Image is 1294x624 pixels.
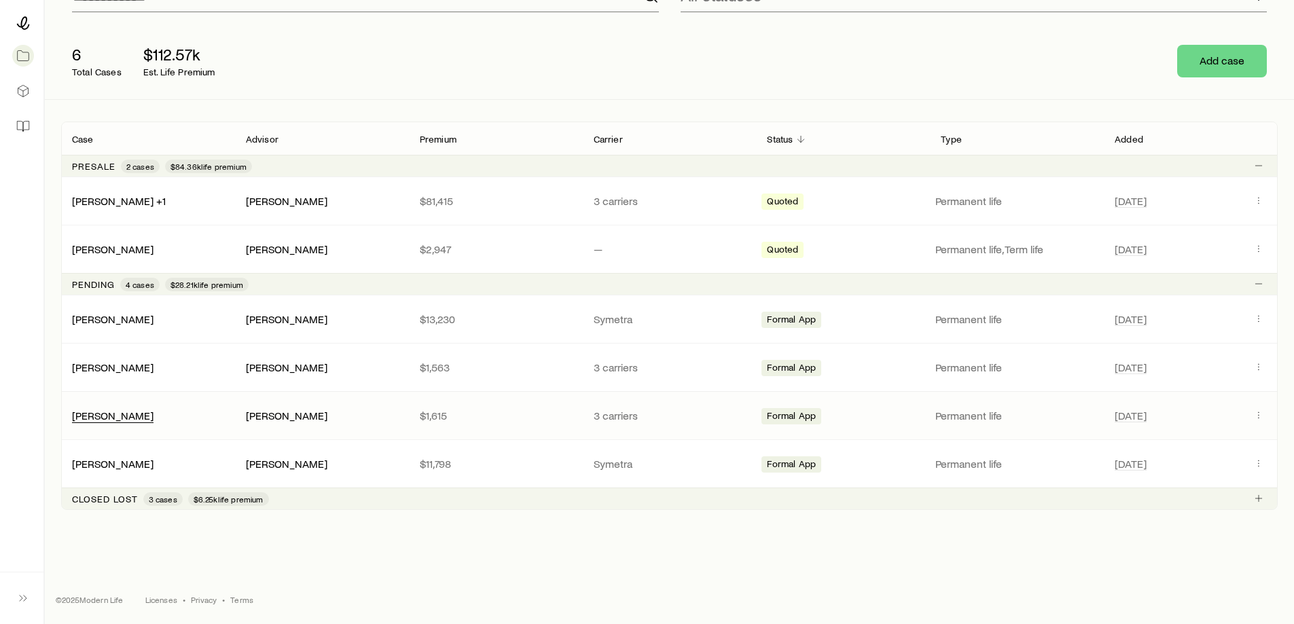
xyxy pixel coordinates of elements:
a: [PERSON_NAME] [72,409,154,422]
a: Terms [230,594,253,605]
p: © 2025 Modern Life [56,594,124,605]
p: 3 carriers [594,361,746,374]
a: [PERSON_NAME] [72,361,154,373]
a: [PERSON_NAME] [72,457,154,470]
p: Permanent life, Term life [935,242,1098,256]
span: $28.21k life premium [170,279,243,290]
span: [DATE] [1115,242,1147,256]
a: [PERSON_NAME] +1 [72,194,166,207]
span: [DATE] [1115,194,1147,208]
span: Formal App [767,314,816,328]
span: [DATE] [1115,312,1147,326]
p: $1,563 [420,361,572,374]
p: — [594,242,746,256]
p: Symetra [594,312,746,326]
div: [PERSON_NAME] [72,242,154,257]
div: [PERSON_NAME] +1 [72,194,166,208]
span: Formal App [767,458,816,473]
div: [PERSON_NAME] [246,242,327,257]
div: [PERSON_NAME] [246,312,327,327]
p: $11,798 [420,457,572,471]
span: [DATE] [1115,409,1147,422]
span: • [222,594,225,605]
span: 3 cases [149,494,177,504]
span: [DATE] [1115,457,1147,471]
a: Privacy [191,594,217,605]
div: [PERSON_NAME] [72,409,154,423]
a: [PERSON_NAME] [72,242,154,255]
p: Est. Life Premium [143,67,215,77]
div: [PERSON_NAME] [246,457,327,471]
span: 2 cases [126,161,154,172]
div: [PERSON_NAME] [246,361,327,375]
p: Permanent life [935,361,1098,374]
p: Type [941,134,962,145]
p: Premium [420,134,456,145]
p: Status [767,134,793,145]
p: Presale [72,161,115,172]
p: $81,415 [420,194,572,208]
div: [PERSON_NAME] [246,194,327,208]
p: Permanent life [935,194,1098,208]
span: Formal App [767,362,816,376]
p: Permanent life [935,312,1098,326]
p: $1,615 [420,409,572,422]
p: 3 carriers [594,409,746,422]
a: Licenses [145,594,177,605]
div: Client cases [61,122,1278,510]
span: $6.25k life premium [194,494,264,504]
div: [PERSON_NAME] [72,457,154,471]
a: [PERSON_NAME] [72,312,154,325]
p: 6 [72,45,122,64]
p: Pending [72,279,115,290]
p: Carrier [594,134,623,145]
span: Quoted [767,244,798,258]
p: 3 carriers [594,194,746,208]
p: Closed lost [72,494,138,504]
p: Added [1115,134,1143,145]
p: $2,947 [420,242,572,256]
div: [PERSON_NAME] [72,312,154,327]
span: Quoted [767,196,798,210]
span: [DATE] [1115,361,1147,374]
p: Permanent life [935,457,1098,471]
span: Formal App [767,410,816,424]
span: 4 cases [126,279,154,290]
span: $84.36k life premium [170,161,247,172]
span: • [183,594,185,605]
p: $112.57k [143,45,215,64]
p: Total Cases [72,67,122,77]
div: [PERSON_NAME] [246,409,327,423]
div: [PERSON_NAME] [72,361,154,375]
p: $13,230 [420,312,572,326]
p: Symetra [594,457,746,471]
button: Add case [1177,45,1267,77]
p: Advisor [246,134,278,145]
p: Case [72,134,94,145]
p: Permanent life [935,409,1098,422]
